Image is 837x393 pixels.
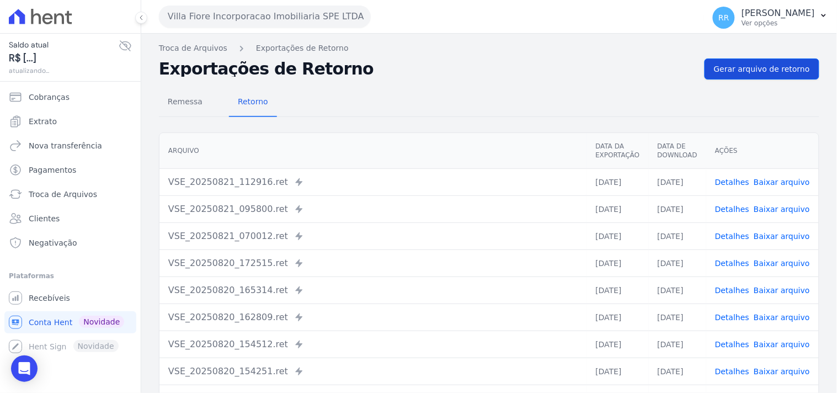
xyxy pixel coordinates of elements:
[79,316,124,328] span: Novidade
[649,133,706,169] th: Data de Download
[4,86,136,108] a: Cobranças
[168,203,578,216] div: VSE_20250821_095800.ret
[168,311,578,324] div: VSE_20250820_162809.ret
[256,43,349,54] a: Exportações de Retorno
[168,365,578,378] div: VSE_20250820_154251.ret
[754,232,810,241] a: Baixar arquivo
[715,340,749,349] a: Detalhes
[9,39,119,51] span: Saldo atual
[715,313,749,322] a: Detalhes
[9,51,119,66] span: R$ [...]
[649,195,706,222] td: [DATE]
[4,287,136,309] a: Recebíveis
[704,2,837,33] button: RR [PERSON_NAME] Ver opções
[159,61,696,77] h2: Exportações de Retorno
[587,358,648,385] td: [DATE]
[4,183,136,205] a: Troca de Arquivos
[649,331,706,358] td: [DATE]
[718,14,729,22] span: RR
[587,133,648,169] th: Data da Exportação
[9,269,132,283] div: Plataformas
[11,355,38,382] div: Open Intercom Messenger
[29,92,70,103] span: Cobranças
[168,284,578,297] div: VSE_20250820_165314.ret
[742,8,815,19] p: [PERSON_NAME]
[706,133,819,169] th: Ações
[229,88,277,117] a: Retorno
[4,135,136,157] a: Nova transferência
[159,43,227,54] a: Troca de Arquivos
[29,164,76,176] span: Pagamentos
[29,213,60,224] span: Clientes
[4,232,136,254] a: Negativação
[649,168,706,195] td: [DATE]
[714,63,810,75] span: Gerar arquivo de retorno
[587,304,648,331] td: [DATE]
[231,91,275,113] span: Retorno
[159,88,211,117] a: Remessa
[587,277,648,304] td: [DATE]
[715,286,749,295] a: Detalhes
[649,249,706,277] td: [DATE]
[754,367,810,376] a: Baixar arquivo
[29,140,102,151] span: Nova transferência
[159,43,819,54] nav: Breadcrumb
[4,110,136,132] a: Extrato
[715,205,749,214] a: Detalhes
[587,195,648,222] td: [DATE]
[29,189,97,200] span: Troca de Arquivos
[168,338,578,351] div: VSE_20250820_154512.ret
[29,237,77,248] span: Negativação
[649,304,706,331] td: [DATE]
[754,259,810,268] a: Baixar arquivo
[168,257,578,270] div: VSE_20250820_172515.ret
[29,116,57,127] span: Extrato
[9,86,132,358] nav: Sidebar
[754,340,810,349] a: Baixar arquivo
[754,313,810,322] a: Baixar arquivo
[649,222,706,249] td: [DATE]
[715,259,749,268] a: Detalhes
[742,19,815,28] p: Ver opções
[161,91,209,113] span: Remessa
[587,168,648,195] td: [DATE]
[4,208,136,230] a: Clientes
[715,367,749,376] a: Detalhes
[649,358,706,385] td: [DATE]
[754,178,810,187] a: Baixar arquivo
[705,59,819,79] a: Gerar arquivo de retorno
[29,317,72,328] span: Conta Hent
[587,222,648,249] td: [DATE]
[4,311,136,333] a: Conta Hent Novidade
[649,277,706,304] td: [DATE]
[4,159,136,181] a: Pagamentos
[9,66,119,76] span: atualizando...
[168,176,578,189] div: VSE_20250821_112916.ret
[168,230,578,243] div: VSE_20250821_070012.ret
[715,232,749,241] a: Detalhes
[159,133,587,169] th: Arquivo
[754,286,810,295] a: Baixar arquivo
[159,6,371,28] button: Villa Fiore Incorporacao Imobiliaria SPE LTDA
[29,293,70,304] span: Recebíveis
[587,249,648,277] td: [DATE]
[587,331,648,358] td: [DATE]
[754,205,810,214] a: Baixar arquivo
[715,178,749,187] a: Detalhes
